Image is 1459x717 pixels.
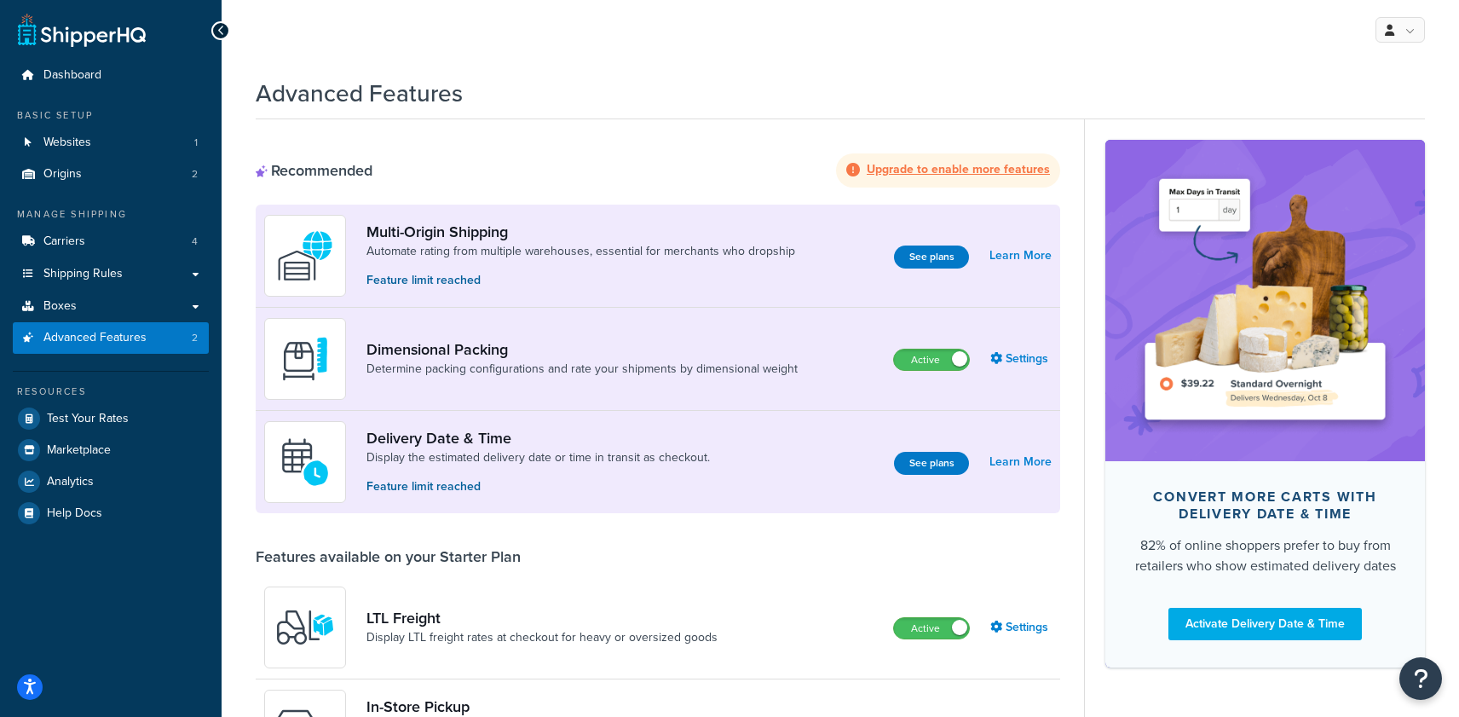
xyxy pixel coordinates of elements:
[13,322,209,354] a: Advanced Features2
[366,629,718,646] a: Display LTL freight rates at checkout for heavy or oversized goods
[43,136,91,150] span: Websites
[47,412,129,426] span: Test Your Rates
[13,435,209,465] a: Marketplace
[894,618,969,639] label: Active
[13,159,209,190] a: Origins2
[366,477,710,496] p: Feature limit reached
[13,127,209,159] a: Websites1
[1131,165,1399,435] img: feature-image-ddt-36eae7f7280da8017bfb280eaccd9c446f90b1fe08728e4019434db127062ab4.png
[366,243,795,260] a: Automate rating from multiple warehouses, essential for merchants who dropship
[990,616,1052,639] a: Settings
[1168,608,1362,640] a: Activate Delivery Date & Time
[13,322,209,354] li: Advanced Features
[366,429,710,448] a: Delivery Date & Time
[192,167,198,182] span: 2
[894,350,969,370] label: Active
[13,127,209,159] li: Websites
[1399,657,1442,700] button: Open Resource Center
[13,403,209,434] a: Test Your Rates
[867,160,1050,178] strong: Upgrade to enable more features
[13,258,209,290] a: Shipping Rules
[894,246,969,269] button: See plans
[1133,489,1398,523] div: Convert more carts with delivery date & time
[13,498,209,529] a: Help Docs
[43,167,82,182] span: Origins
[194,136,198,150] span: 1
[13,291,209,322] a: Boxes
[13,60,209,91] a: Dashboard
[192,234,198,249] span: 4
[366,697,787,716] a: In-Store Pickup
[256,161,372,180] div: Recommended
[13,108,209,123] div: Basic Setup
[13,466,209,497] a: Analytics
[366,223,795,241] a: Multi-Origin Shipping
[47,506,102,521] span: Help Docs
[43,234,85,249] span: Carriers
[43,68,101,83] span: Dashboard
[13,207,209,222] div: Manage Shipping
[366,449,710,466] a: Display the estimated delivery date or time in transit as checkout.
[1133,535,1398,576] div: 82% of online shoppers prefer to buy from retailers who show estimated delivery dates
[990,347,1052,371] a: Settings
[275,226,335,286] img: WatD5o0RtDAAAAAElFTkSuQmCC
[192,331,198,345] span: 2
[13,226,209,257] li: Carriers
[275,432,335,492] img: gfkeb5ejjkALwAAAABJRU5ErkJggg==
[43,331,147,345] span: Advanced Features
[366,361,798,378] a: Determine packing configurations and rate your shipments by dimensional weight
[366,271,795,290] p: Feature limit reached
[366,609,718,627] a: LTL Freight
[13,159,209,190] li: Origins
[13,385,209,399] div: Resources
[13,226,209,257] a: Carriers4
[43,299,77,314] span: Boxes
[275,598,335,657] img: y79ZsPf0fXUFUhFXDzUgf+ktZg5F2+ohG75+v3d2s1D9TjoU8PiyCIluIjV41seZevKCRuEjTPPOKHJsQcmKCXGdfprl3L4q7...
[989,244,1052,268] a: Learn More
[47,443,111,458] span: Marketplace
[275,329,335,389] img: DTVBYsAAAAAASUVORK5CYII=
[256,547,521,566] div: Features available on your Starter Plan
[256,77,463,110] h1: Advanced Features
[989,450,1052,474] a: Learn More
[47,475,94,489] span: Analytics
[366,340,798,359] a: Dimensional Packing
[894,452,969,475] button: See plans
[43,267,123,281] span: Shipping Rules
